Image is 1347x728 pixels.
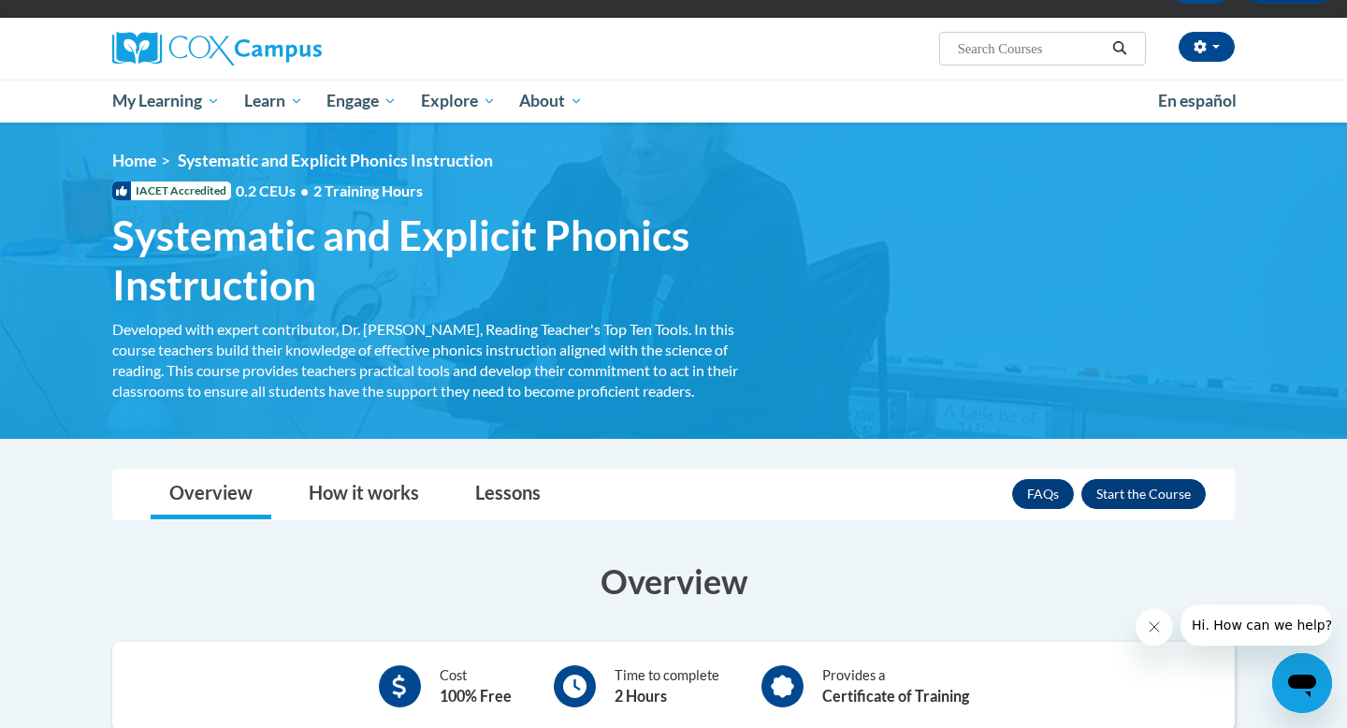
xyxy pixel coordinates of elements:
[956,37,1106,60] input: Search Courses
[822,687,969,705] b: Certificate of Training
[456,470,559,519] a: Lessons
[421,90,496,112] span: Explore
[1136,608,1173,646] iframe: Close message
[1180,604,1332,646] iframe: Message from company
[508,80,596,123] a: About
[440,665,512,707] div: Cost
[244,90,303,112] span: Learn
[615,687,667,705] b: 2 Hours
[300,182,309,199] span: •
[314,80,409,123] a: Engage
[1106,37,1134,60] button: Search
[1012,479,1074,509] a: FAQs
[232,80,315,123] a: Learn
[313,182,423,199] span: 2 Training Hours
[1179,32,1235,62] button: Account Settings
[112,182,231,200] span: IACET Accredited
[100,80,232,123] a: My Learning
[112,32,322,66] img: Cox Campus
[615,665,719,707] div: Time to complete
[1081,479,1206,509] button: Enroll
[112,211,758,310] span: Systematic and Explicit Phonics Instruction
[112,319,758,401] div: Developed with expert contributor, Dr. [PERSON_NAME], Reading Teacher's Top Ten Tools. In this co...
[440,687,512,705] b: 100% Free
[112,558,1235,604] h3: Overview
[409,80,508,123] a: Explore
[1158,91,1237,110] span: En español
[84,80,1263,123] div: Main menu
[112,151,156,170] a: Home
[112,90,220,112] span: My Learning
[519,90,583,112] span: About
[1146,81,1249,121] a: En español
[1272,653,1332,713] iframe: Button to launch messaging window
[822,665,969,707] div: Provides a
[326,90,397,112] span: Engage
[112,32,468,66] a: Cox Campus
[290,470,438,519] a: How it works
[178,151,493,170] span: Systematic and Explicit Phonics Instruction
[236,181,423,201] span: 0.2 CEUs
[151,470,271,519] a: Overview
